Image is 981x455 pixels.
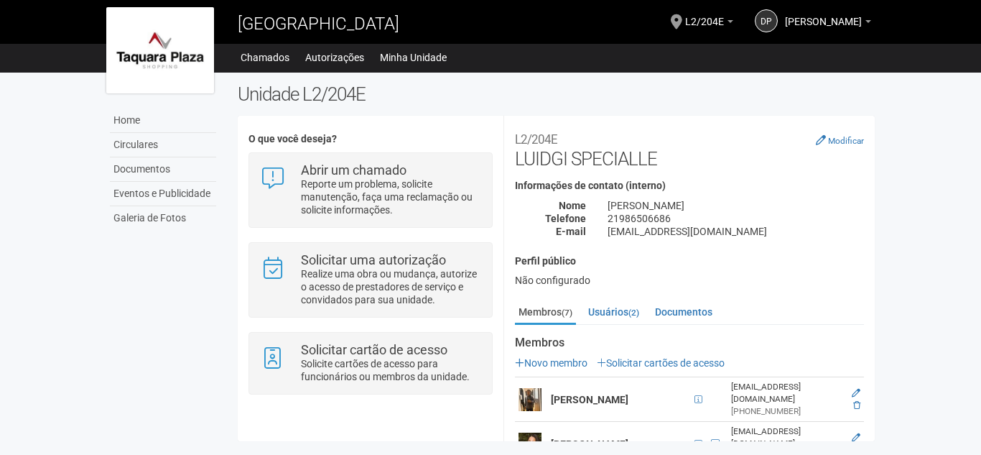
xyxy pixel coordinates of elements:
[597,212,875,225] div: 21986506686
[260,254,480,306] a: Solicitar uma autorização Realize uma obra ou mudança, autorize o acesso de prestadores de serviç...
[651,301,716,323] a: Documentos
[110,109,216,133] a: Home
[110,133,216,157] a: Circulares
[685,2,724,27] span: L2/204E
[628,308,639,318] small: (2)
[380,47,447,68] a: Minha Unidade
[731,426,839,450] div: [EMAIL_ADDRESS][DOMAIN_NAME]
[515,180,864,191] h4: Informações de contato (interno)
[515,336,864,349] strong: Membros
[238,83,875,105] h2: Unidade L2/204E
[106,7,214,93] img: logo.jpg
[755,9,778,32] a: DP
[551,394,628,405] strong: [PERSON_NAME]
[110,206,216,230] a: Galeria de Fotos
[305,47,364,68] a: Autorizações
[828,136,864,146] small: Modificar
[301,252,446,267] strong: Solicitar uma autorização
[260,344,480,383] a: Solicitar cartão de acesso Solicite cartões de acesso para funcionários ou membros da unidade.
[515,127,864,170] h2: LUIDGI SPECIALLE
[545,213,586,224] strong: Telefone
[562,308,572,318] small: (7)
[515,256,864,267] h4: Perfil público
[110,182,216,206] a: Eventos e Publicidade
[816,134,864,146] a: Modificar
[559,200,586,211] strong: Nome
[515,301,576,325] a: Membros(7)
[515,274,864,287] div: Não configurado
[785,18,871,29] a: [PERSON_NAME]
[301,357,481,383] p: Solicite cartões de acesso para funcionários ou membros da unidade.
[238,14,399,34] span: [GEOGRAPHIC_DATA]
[597,357,725,369] a: Solicitar cartões de acesso
[785,2,862,27] span: Daniele Pinheiro
[301,342,447,357] strong: Solicitar cartão de acesso
[597,225,875,238] div: [EMAIL_ADDRESS][DOMAIN_NAME]
[515,132,557,147] small: L2/204E
[519,388,541,411] img: user.png
[301,178,481,216] p: Reporte um problema, solicite manutenção, faça uma reclamação ou solicite informações.
[731,405,839,418] div: [PHONE_NUMBER]
[301,267,481,306] p: Realize uma obra ou mudança, autorize o acesso de prestadores de serviço e convidados para sua un...
[853,400,860,410] a: Excluir membro
[515,357,587,369] a: Novo membro
[585,301,643,323] a: Usuários(2)
[241,47,289,68] a: Chamados
[260,164,480,216] a: Abrir um chamado Reporte um problema, solicite manutenção, faça uma reclamação ou solicite inform...
[852,433,860,443] a: Editar membro
[685,18,733,29] a: L2/204E
[301,162,406,178] strong: Abrir um chamado
[556,226,586,237] strong: E-mail
[248,134,492,144] h4: O que você deseja?
[551,438,628,450] strong: [PERSON_NAME]
[852,388,860,398] a: Editar membro
[597,199,875,212] div: [PERSON_NAME]
[731,381,839,405] div: [EMAIL_ADDRESS][DOMAIN_NAME]
[110,157,216,182] a: Documentos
